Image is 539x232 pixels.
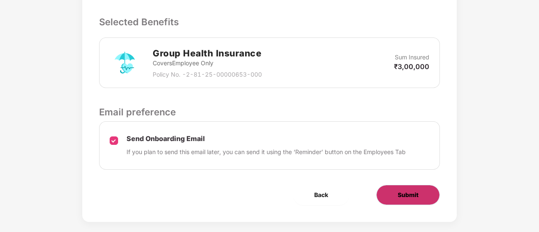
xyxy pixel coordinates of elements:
img: svg+xml;base64,PHN2ZyB4bWxucz0iaHR0cDovL3d3dy53My5vcmcvMjAwMC9zdmciIHdpZHRoPSI3MiIgaGVpZ2h0PSI3Mi... [110,48,140,78]
button: Submit [376,185,440,205]
p: Sum Insured [395,53,429,62]
button: Back [293,185,349,205]
p: If you plan to send this email later, you can send it using the ‘Reminder’ button on the Employee... [127,147,406,157]
p: Policy No. - 2-81-25-00000653-000 [153,70,262,79]
h2: Group Health Insurance [153,46,262,60]
p: ₹3,00,000 [394,62,429,71]
span: Back [314,190,328,200]
span: Submit [398,190,418,200]
p: Covers Employee Only [153,59,262,68]
p: Selected Benefits [99,15,440,29]
p: Email preference [99,105,440,119]
p: Send Onboarding Email [127,134,406,143]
